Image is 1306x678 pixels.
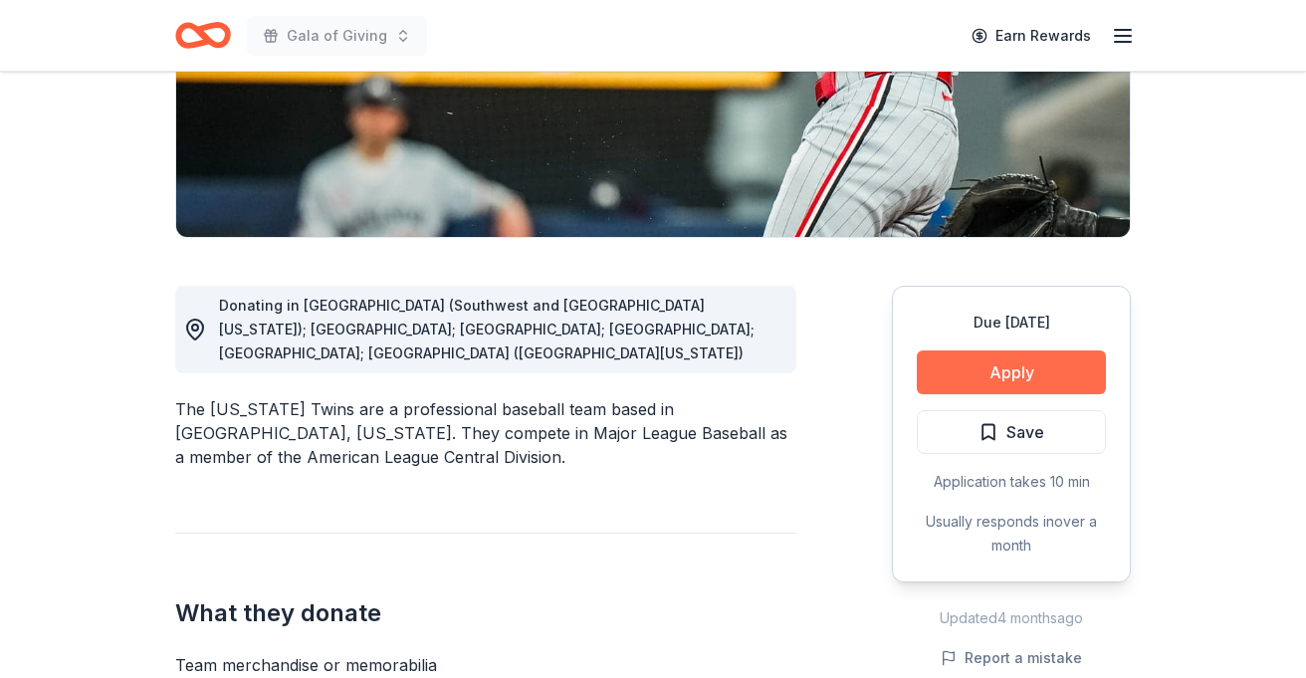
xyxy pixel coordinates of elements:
span: Save [1006,419,1044,445]
div: Team merchandise or memorabilia [175,653,796,677]
div: Due [DATE] [917,311,1106,335]
div: Updated 4 months ago [892,606,1131,630]
span: Donating in [GEOGRAPHIC_DATA] (Southwest and [GEOGRAPHIC_DATA][US_STATE]); [GEOGRAPHIC_DATA]; [GE... [219,297,755,361]
span: Gala of Giving [287,24,387,48]
a: Earn Rewards [960,18,1103,54]
div: Usually responds in over a month [917,510,1106,558]
div: Application takes 10 min [917,470,1106,494]
a: Home [175,12,231,59]
button: Apply [917,350,1106,394]
button: Save [917,410,1106,454]
h2: What they donate [175,597,796,629]
div: The [US_STATE] Twins are a professional baseball team based in [GEOGRAPHIC_DATA], [US_STATE]. The... [175,397,796,469]
button: Report a mistake [941,646,1082,670]
button: Gala of Giving [247,16,427,56]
